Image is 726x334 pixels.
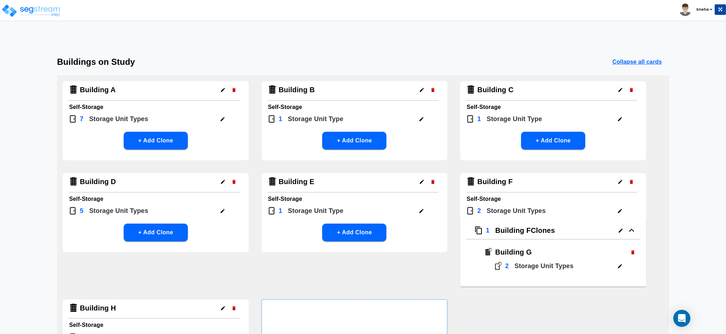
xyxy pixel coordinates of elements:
h4: Building H [80,304,116,313]
h4: Building F [477,177,513,186]
p: Collapse all cards [612,58,662,66]
p: 2 [477,206,481,216]
p: Storage Unit Type s [514,261,614,271]
h6: Self-Storage [268,194,441,204]
h6: Self-Storage [69,194,242,204]
img: Door Icon [466,115,474,123]
h6: Self-Storage [467,102,640,112]
img: Building Icon [484,248,492,256]
img: Clone Icon [474,226,483,235]
p: Building F Clones [495,225,555,236]
img: Building Icon [267,85,277,95]
img: Door Icon [68,115,77,123]
h6: Self-Storage [69,102,242,112]
p: Storage Unit Type [487,114,542,124]
div: Open Intercom Messenger [673,310,690,327]
h4: Building B [279,85,315,94]
img: Door Icon [68,207,77,215]
img: Building Icon [68,177,78,187]
p: Storage Unit Type [288,114,344,124]
img: Building Icon [466,177,476,187]
img: Building Icon [466,85,476,95]
img: Door Icon [466,207,474,215]
button: + Add Clone [322,224,386,241]
img: avatar.png [679,4,691,16]
h6: Self-Storage [268,102,441,112]
button: + Add Clone [124,224,188,241]
h4: 2 [505,262,509,270]
p: Storage Unit Type s [89,114,148,124]
button: + Add Clone [124,132,188,150]
h4: Building A [80,85,116,94]
p: Storage Unit Type s [487,206,546,216]
img: Building Icon [68,85,78,95]
p: 5 [80,206,83,216]
h4: Building C [477,85,513,94]
button: Clone Icon1Building FClones [460,218,646,247]
p: Storage Unit Type [288,206,344,216]
p: 1 [486,226,489,235]
p: 1 [279,206,282,216]
h4: Building E [279,177,314,186]
h6: Self-Storage [467,194,640,204]
b: Sneha [696,7,709,12]
p: 7 [80,114,83,124]
div: Clone Icon1Building FClones [460,247,646,287]
h6: Self-Storage [69,320,242,330]
h4: Building G [495,248,627,257]
img: Building Icon [267,177,277,187]
p: 1 [279,114,282,124]
img: Door Icon [494,262,502,270]
button: + Add Clone [521,132,585,150]
img: Door Icon [267,115,276,123]
p: Storage Unit Type s [89,206,148,216]
img: Door Icon [267,207,276,215]
img: logo_pro_r.png [1,4,62,18]
p: 1 [477,114,481,124]
h3: Buildings on Study [57,57,135,67]
img: Building Icon [68,303,78,313]
h4: Building D [80,177,116,186]
button: + Add Clone [322,132,386,150]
